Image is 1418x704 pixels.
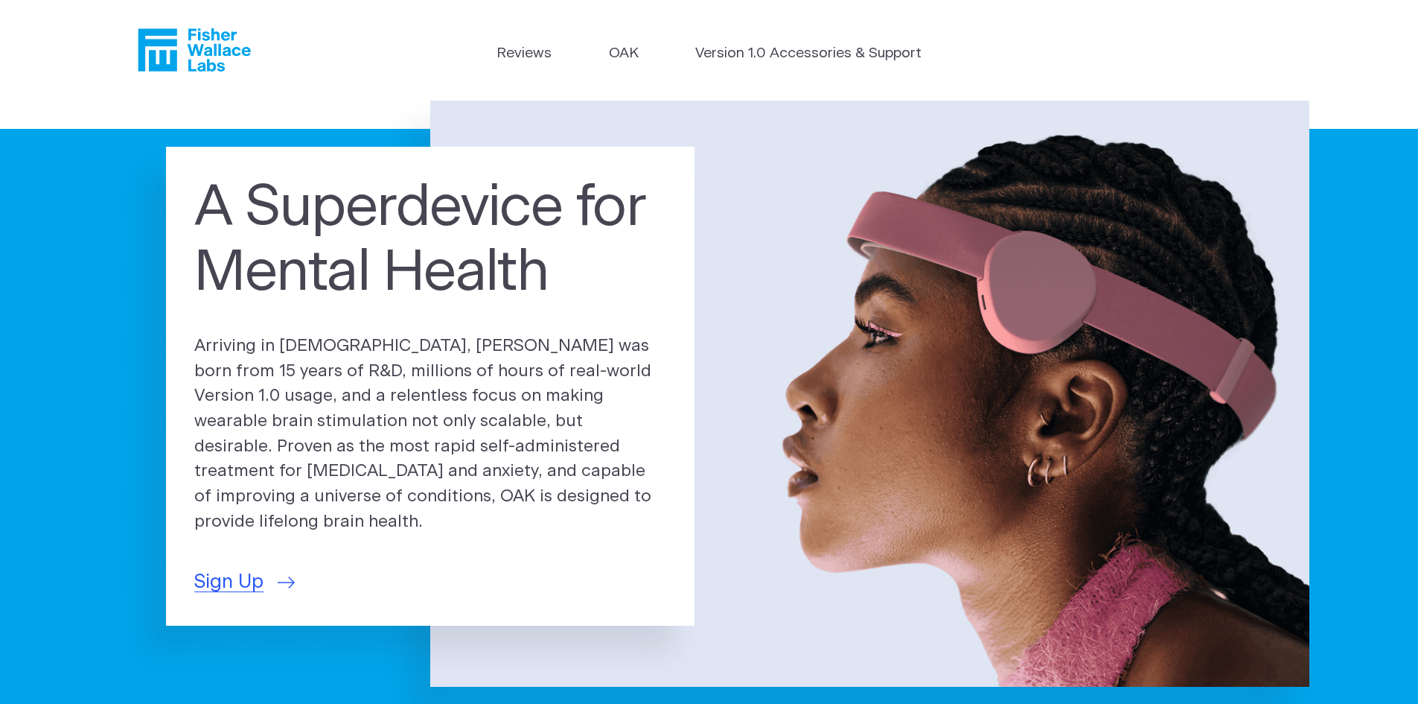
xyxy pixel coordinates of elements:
span: Sign Up [194,568,264,597]
h1: A Superdevice for Mental Health [194,176,666,307]
p: Arriving in [DEMOGRAPHIC_DATA], [PERSON_NAME] was born from 15 years of R&D, millions of hours of... [194,334,666,535]
a: Sign Up [194,568,295,597]
a: OAK [609,43,639,65]
a: Reviews [496,43,552,65]
a: Version 1.0 Accessories & Support [695,43,922,65]
a: Fisher Wallace [138,28,251,72]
